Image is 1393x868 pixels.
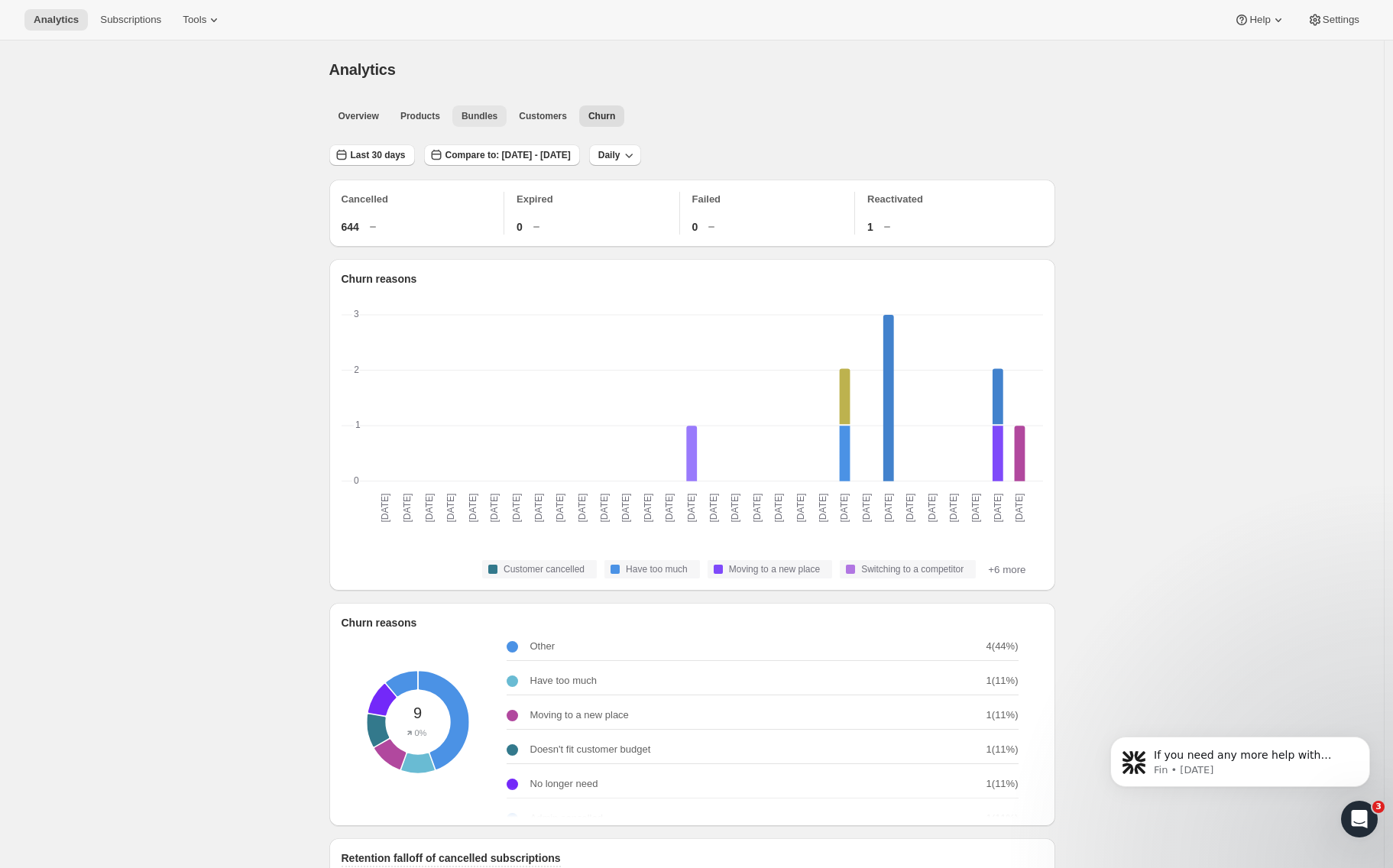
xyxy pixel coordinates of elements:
[342,850,561,866] p: Retention falloff of cancelled subscriptions
[708,315,718,316] rect: Admin cancelled-9 0
[1298,9,1369,31] button: Settings
[877,315,899,483] g: 2025-09-03: Customer cancelled 0,Have too much 0,Moving to a new place 0,Switching to a competito...
[983,560,1030,578] button: +6 more
[986,315,1009,483] g: 2025-09-08: Customer cancelled 0,Have too much 0,Moving to a new place 1,Switching to a competito...
[692,219,698,235] span: 0
[642,494,653,523] text: [DATE]
[462,110,497,122] span: Bundles
[692,192,855,207] p: Failed
[992,315,1003,316] rect: Admin cancelled-9 0
[790,315,812,481] g: 2025-08-30: Customer cancelled 0,Have too much 0,Moving to a new place 0,Switching to a competito...
[484,315,506,481] g: 2025-08-16: Customer cancelled 0,Have too much 0,Moving to a new place 0,Switching to a competito...
[948,494,959,523] text: [DATE]
[1249,14,1270,26] span: Help
[921,315,943,481] g: 2025-09-05: Customer cancelled 0,Have too much 0,Moving to a new place 0,Switching to a competito...
[402,315,413,316] rect: Admin cancelled-9 0
[883,315,893,316] rect: Admin cancelled-9 0
[555,494,565,523] text: [DATE]
[1014,315,1025,316] rect: Admin cancelled-9 0
[504,563,585,575] span: Customer cancelled
[445,315,456,316] rect: Admin cancelled-9 0
[620,494,631,523] text: [DATE]
[423,315,434,316] rect: Admin cancelled-9 0
[856,315,878,481] g: 2025-09-02: Customer cancelled 0,Have too much 0,Moving to a new place 0,Switching to a competito...
[549,315,572,481] g: 2025-08-19: Customer cancelled 0,Have too much 0,Moving to a new place 0,Switching to a competito...
[380,315,390,316] rect: Admin cancelled-9 0
[533,494,543,523] text: [DATE]
[588,110,615,122] span: Churn
[840,560,976,578] button: Switching to a competitor
[708,560,832,578] button: Moving to a new place
[729,563,820,575] span: Moving to a new place
[24,9,88,31] button: Analytics
[615,315,637,481] g: 2025-08-22: Customer cancelled 0,Have too much 0,Moving to a new place 0,Switching to a competito...
[1341,801,1378,837] iframe: Intercom live chat
[468,315,478,316] rect: Admin cancelled-9 0
[423,494,434,523] text: [DATE]
[773,494,784,523] text: [DATE]
[506,315,528,481] g: 2025-08-17: Customer cancelled 0,Have too much 0,Moving to a new place 0,Switching to a competito...
[686,315,697,316] rect: Other-8 0
[965,315,987,481] g: 2025-09-07: Customer cancelled 0,Have too much 0,Moving to a new place 0,Switching to a competito...
[511,315,522,316] rect: Admin cancelled-9 0
[1372,801,1385,813] span: 3
[867,192,1043,207] p: Reactivated
[752,315,763,316] rect: Admin cancelled-9 0
[943,315,965,481] g: 2025-09-06: Customer cancelled 0,Have too much 0,Moving to a new place 0,Switching to a competito...
[91,9,170,31] button: Subscriptions
[589,144,642,166] button: Daily
[577,315,588,316] rect: Admin cancelled-9 0
[576,494,587,523] text: [DATE]
[834,315,856,483] g: 2025-09-01: Customer cancelled 0,Have too much 1,Moving to a new place 0,Switching to a competito...
[354,364,359,375] text: 2
[970,315,981,316] rect: Admin cancelled-9 0
[986,708,1019,723] p: 1 ( 11 %)
[905,315,915,316] rect: Admin cancelled-9 0
[1225,9,1294,31] button: Help
[883,315,893,483] rect: Other-8 3
[747,315,769,481] g: 2025-08-28: Customer cancelled 0,Have too much 0,Moving to a new place 0,Switching to a competito...
[355,419,360,430] text: 1
[626,563,688,575] span: Have too much
[400,110,440,122] span: Products
[351,149,406,161] span: Last 30 days
[482,560,597,578] button: Customer cancelled
[664,494,675,523] text: [DATE]
[817,494,828,523] text: [DATE]
[795,315,806,316] rect: Admin cancelled-9 0
[1323,14,1359,26] span: Settings
[342,271,1043,287] h2: Churn reasons
[593,315,615,481] g: 2025-08-21: Customer cancelled 0,Have too much 0,Moving to a new place 0,Switching to a competito...
[354,309,359,319] text: 3
[986,742,1019,757] p: 1 ( 11 %)
[530,639,556,654] p: Other
[1014,426,1025,483] rect: Doesn't fit customer budget-4 1
[861,563,964,575] span: Switching to a competitor
[768,315,790,481] g: 2025-08-29: Customer cancelled 0,Have too much 0,Moving to a new place 0,Switching to a competito...
[424,144,580,166] button: Compare to: [DATE] - [DATE]
[342,615,417,630] p: Churn reasons
[397,315,419,481] g: 2025-08-12: Customer cancelled 0,Have too much 0,Moving to a new place 0,Switching to a competito...
[686,426,697,483] rect: Admin cancelled-9 1
[598,494,609,523] text: [DATE]
[659,315,681,481] g: 2025-08-24: Customer cancelled 0,Have too much 0,Moving to a new place 0,Switching to a competito...
[861,315,872,316] rect: Admin cancelled-9 0
[664,315,675,316] rect: Admin cancelled-9 0
[34,14,79,26] span: Analytics
[992,369,1003,426] rect: Other-8 1
[598,315,609,316] rect: Admin cancelled-9 0
[899,315,922,481] g: 2025-09-04: Customer cancelled 0,Have too much 0,Moving to a new place 0,Switching to a competito...
[489,494,500,523] text: [DATE]
[860,494,871,523] text: [DATE]
[173,9,231,31] button: Tools
[519,110,567,122] span: Customers
[730,494,740,523] text: [DATE]
[374,315,397,481] g: 2025-08-11: Customer cancelled 0,Have too much 0,Moving to a new place 0,Switching to a competito...
[970,494,980,523] text: [DATE]
[839,315,850,316] rect: Admin cancelled-9 0
[724,315,747,481] g: 2025-08-27: Customer cancelled 0,Have too much 0,Moving to a new place 0,Switching to a competito...
[883,494,893,523] text: [DATE]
